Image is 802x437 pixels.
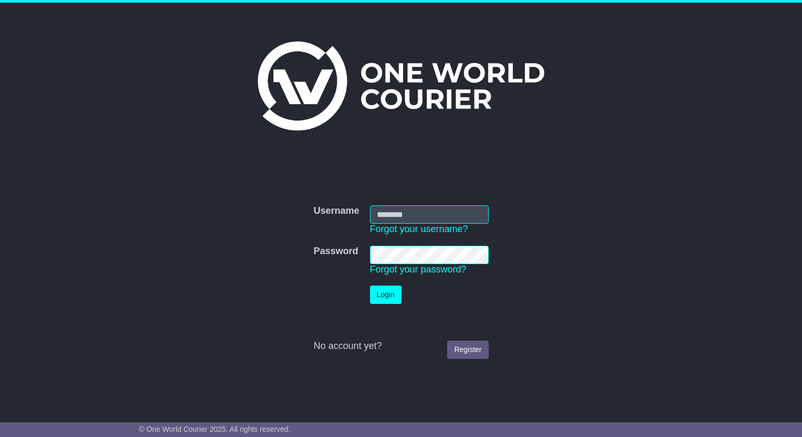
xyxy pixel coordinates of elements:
[370,286,402,304] button: Login
[258,41,544,130] img: One World
[139,425,291,433] span: © One World Courier 2025. All rights reserved.
[313,246,358,257] label: Password
[313,341,488,352] div: No account yet?
[447,341,488,359] a: Register
[370,264,467,275] a: Forgot your password?
[313,205,359,217] label: Username
[370,224,468,234] a: Forgot your username?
